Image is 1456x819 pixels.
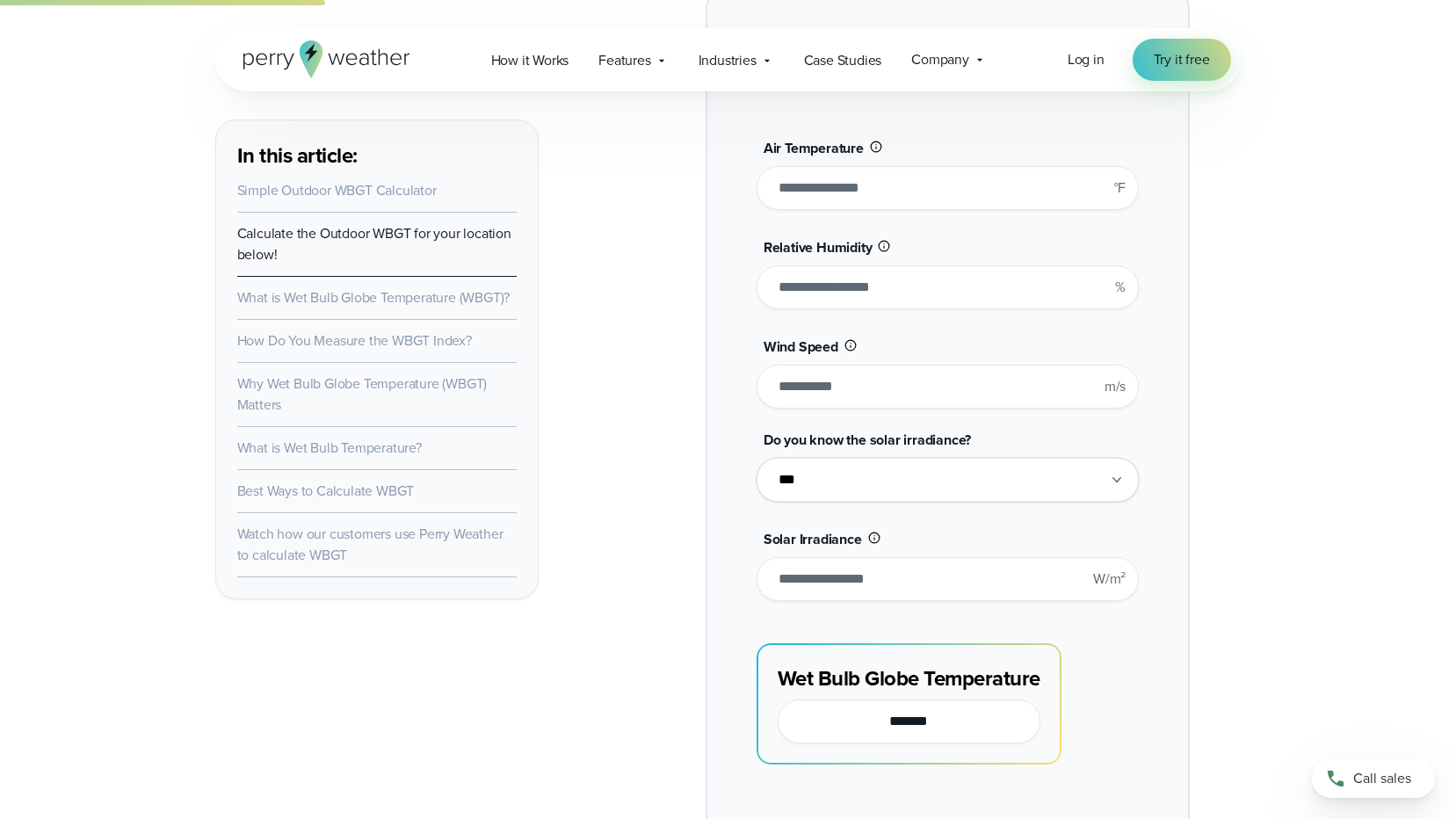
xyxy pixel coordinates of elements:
span: Solar Irradiance [764,529,862,549]
span: Company [911,49,969,70]
a: How it Works [476,42,584,78]
span: Wind Speed [764,337,838,357]
a: Try it free [1133,39,1231,81]
span: How it Works [491,50,569,71]
span: Industries [699,50,757,71]
a: Calculate the Outdoor WBGT for your location below! [237,223,511,265]
span: Case Studies [804,50,882,71]
span: Log in [1068,49,1105,69]
span: Do you know the solar irradiance? [764,430,971,450]
a: Watch how our customers use Perry Weather to calculate WBGT [237,524,503,565]
span: Call sales [1353,768,1411,789]
a: How Do You Measure the WBGT Index? [237,330,472,351]
h3: In this article: [237,141,517,170]
span: Air Temperature [764,138,864,158]
a: Case Studies [789,42,897,78]
span: Relative Humidity [764,237,873,257]
a: Log in [1068,49,1105,70]
span: Features [598,50,650,71]
a: Simple Outdoor WBGT Calculator [237,180,437,200]
a: Best Ways to Calculate WBGT [237,481,415,501]
a: What is Wet Bulb Globe Temperature (WBGT)? [237,287,511,308]
span: Try it free [1154,49,1210,70]
a: What is Wet Bulb Temperature? [237,438,422,458]
a: Call sales [1312,759,1435,798]
a: Why Wet Bulb Globe Temperature (WBGT) Matters [237,373,488,415]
